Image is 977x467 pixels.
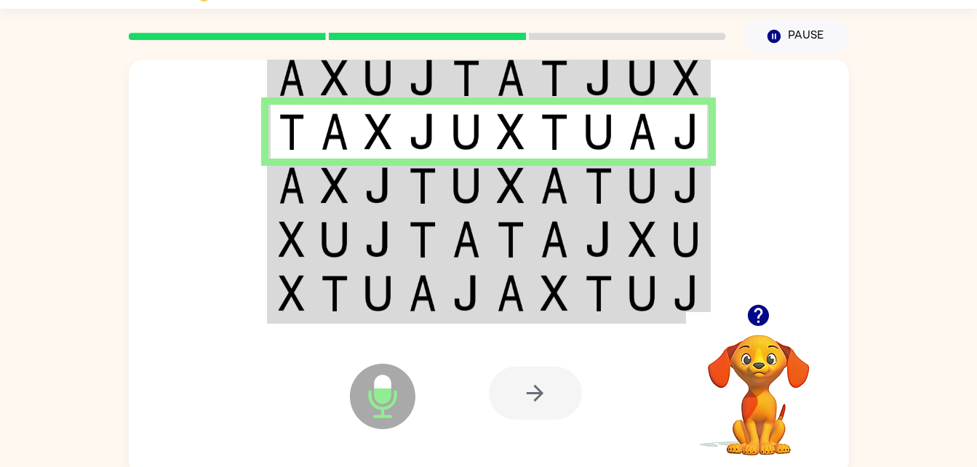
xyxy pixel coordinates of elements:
[279,221,305,258] img: x
[364,167,392,204] img: j
[279,275,305,311] img: x
[279,167,305,204] img: a
[673,167,699,204] img: j
[541,113,568,150] img: t
[541,275,568,311] img: x
[321,275,348,311] img: t
[541,221,568,258] img: a
[364,221,392,258] img: j
[409,167,436,204] img: t
[452,221,480,258] img: a
[409,60,436,96] img: j
[409,221,436,258] img: t
[452,113,480,150] img: u
[629,167,656,204] img: u
[673,221,699,258] img: u
[321,221,348,258] img: u
[364,60,392,96] img: u
[321,167,348,204] img: x
[452,60,480,96] img: t
[585,221,613,258] img: j
[409,113,436,150] img: j
[743,20,849,53] button: Pause
[497,167,525,204] img: x
[364,113,392,150] img: x
[409,275,436,311] img: a
[673,113,699,150] img: j
[279,60,305,96] img: a
[629,221,656,258] img: x
[629,60,656,96] img: u
[497,113,525,150] img: x
[321,60,348,96] img: x
[541,167,568,204] img: a
[497,221,525,258] img: t
[585,275,613,311] img: t
[452,275,480,311] img: j
[585,60,613,96] img: j
[541,60,568,96] img: t
[629,275,656,311] img: u
[452,167,480,204] img: u
[673,275,699,311] img: j
[279,113,305,150] img: t
[321,113,348,150] img: a
[497,275,525,311] img: a
[673,60,699,96] img: x
[686,312,832,458] video: Your browser must support playing .mp4 files to use Literably. Please try using another browser.
[585,113,613,150] img: u
[585,167,613,204] img: t
[497,60,525,96] img: a
[629,113,656,150] img: a
[364,275,392,311] img: u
